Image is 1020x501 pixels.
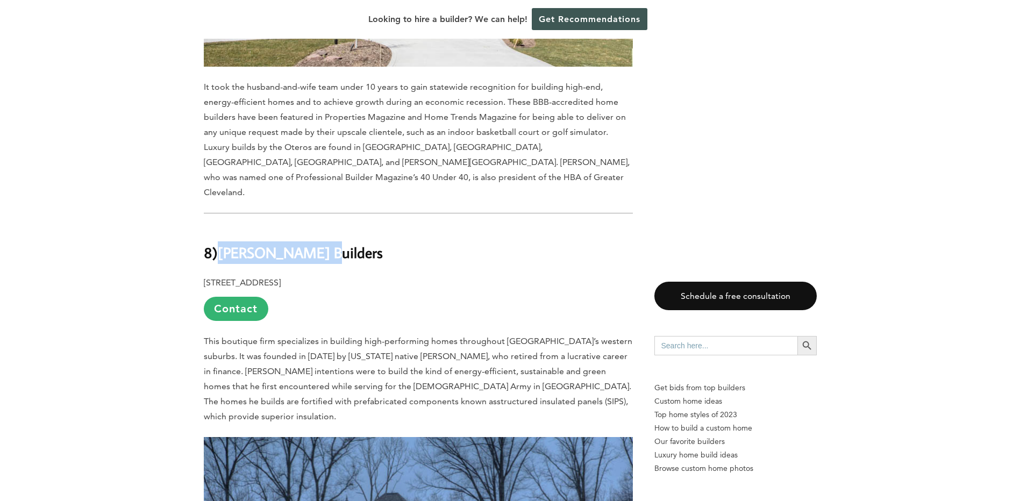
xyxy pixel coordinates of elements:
a: Our favorite builders [654,435,817,448]
a: Schedule a free consultation [654,282,817,310]
a: Luxury home build ideas [654,448,817,462]
a: Custom home ideas [654,395,817,408]
p: Get bids from top builders [654,381,817,395]
b: [PERSON_NAME] Builders [218,243,383,262]
a: Get Recommendations [532,8,647,30]
b: 8) [204,243,218,262]
p: [STREET_ADDRESS] [204,275,633,321]
span: This boutique firm specializes in building high-performing homes throughout [GEOGRAPHIC_DATA]’s w... [204,336,632,406]
input: Search here... [654,336,797,355]
a: How to build a custom home [654,421,817,435]
iframe: Drift Widget Chat Controller [814,424,1007,488]
a: Top home styles of 2023 [654,408,817,421]
svg: Search [801,340,813,352]
span: It took the husband-and-wife team under 10 years to gain statewide recognition for building high-... [204,82,630,197]
a: Contact [204,297,268,321]
a: Browse custom home photos [654,462,817,475]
